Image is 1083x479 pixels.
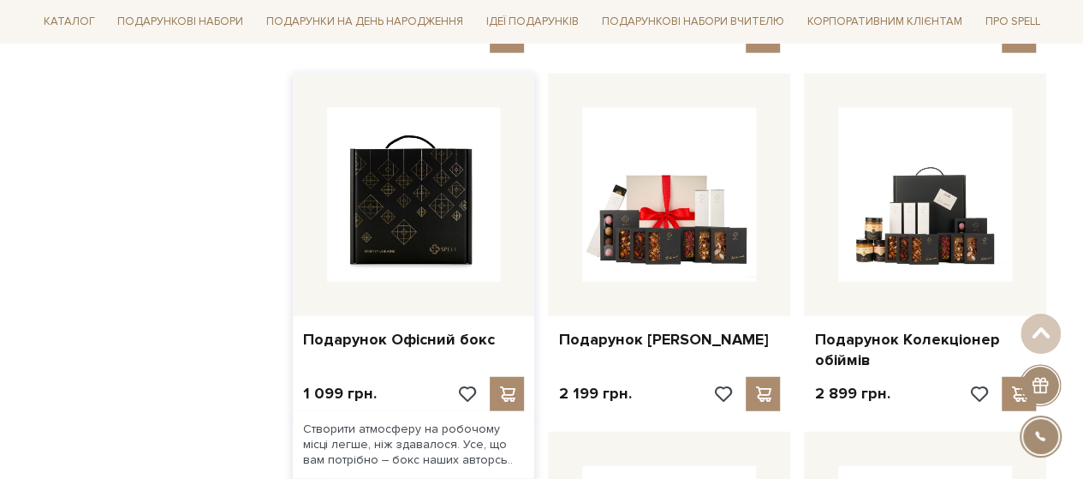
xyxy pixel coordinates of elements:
[595,7,791,36] a: Подарункові набори Вчителю
[303,384,377,404] p: 1 099 грн.
[327,108,501,282] img: Подарунок Офісний бокс
[814,384,890,404] p: 2 899 грн.
[978,9,1046,35] a: Про Spell
[814,330,1036,370] a: Подарунок Колекціонер обіймів
[293,411,535,479] div: Створити атмосферу на робочому місці легше, ніж здавалося. Усе, що вам потрібно – бокс наших авто...
[259,9,470,35] a: Подарунки на День народження
[37,9,102,35] a: Каталог
[800,9,969,35] a: Корпоративним клієнтам
[558,384,631,404] p: 2 199 грн.
[303,330,525,350] a: Подарунок Офісний бокс
[558,330,780,350] a: Подарунок [PERSON_NAME]
[479,9,586,35] a: Ідеї подарунків
[110,9,250,35] a: Подарункові набори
